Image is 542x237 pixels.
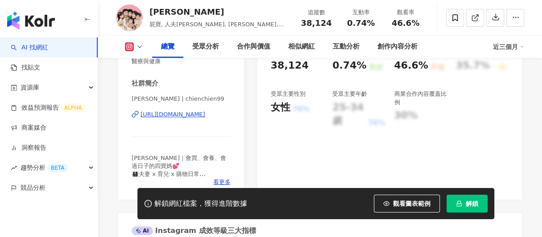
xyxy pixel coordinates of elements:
div: 受眾主要性別 [271,90,306,98]
div: 女性 [271,101,290,114]
span: 資源庫 [21,78,39,98]
img: logo [7,12,55,29]
img: KOL Avatar [116,4,143,31]
div: 受眾分析 [192,41,219,52]
div: [PERSON_NAME] [149,6,290,17]
span: 0.74% [347,19,375,28]
div: 商業合作內容覆蓋比例 [394,90,447,106]
div: 0.74% [332,59,366,73]
span: 38,124 [301,18,331,28]
div: BETA [47,163,68,172]
div: 相似網紅 [288,41,315,52]
div: 互動率 [344,8,378,17]
div: 解鎖網紅檔案，獲得進階數據 [154,199,247,208]
div: 追蹤數 [299,8,333,17]
span: [PERSON_NAME] | chienchien99 [132,95,231,103]
button: 解鎖 [447,195,488,212]
div: 互動分析 [333,41,360,52]
a: searchAI 找網紅 [11,43,48,52]
div: 近三個月 [493,40,524,54]
div: [URL][DOMAIN_NAME] [141,110,205,118]
span: 競品分析 [21,178,46,198]
span: 屁寶, 人夫[PERSON_NAME], [PERSON_NAME], [PERSON_NAME][PERSON_NAME] 育兒生活好好玩, ababa愛寶寶星球, chienchien99 [149,21,284,45]
div: 38,124 [271,59,309,73]
div: 受眾主要年齡 [332,90,367,98]
div: 創作內容分析 [377,41,418,52]
button: 觀看圖表範例 [374,195,440,212]
a: 商案媒合 [11,123,46,132]
div: 觀看率 [389,8,422,17]
span: lock [456,200,462,207]
a: 找貼文 [11,63,40,72]
span: 46.6% [392,19,419,28]
div: 合作與價值 [237,41,270,52]
a: 洞察報告 [11,143,46,152]
span: 看更多 [213,178,231,186]
a: 效益預測報告ALPHA [11,103,85,112]
div: 社群簡介 [132,79,158,88]
span: 解鎖 [466,200,478,207]
a: [URL][DOMAIN_NAME] [132,110,231,118]
span: 趨勢分析 [21,158,68,178]
div: AI [132,226,153,235]
div: 總覽 [161,41,174,52]
div: Instagram 成效等級三大指標 [132,226,256,236]
span: rise [11,165,17,171]
div: 46.6% [394,59,428,73]
span: 觀看圖表範例 [393,200,430,207]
